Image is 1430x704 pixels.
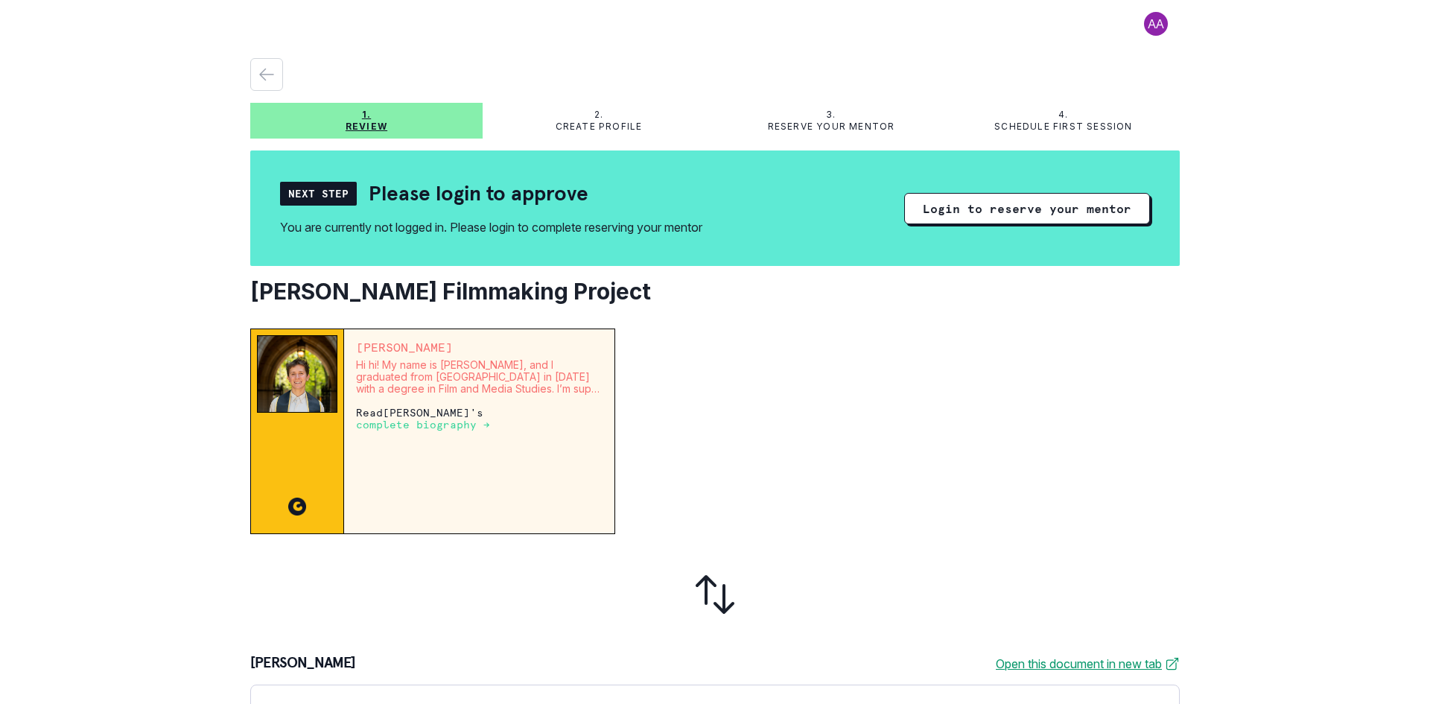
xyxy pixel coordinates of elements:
h2: Please login to approve [369,180,588,206]
h2: [PERSON_NAME] Filmmaking Project [250,278,1180,305]
p: 1. [362,109,371,121]
p: Review [346,121,387,133]
p: 4. [1058,109,1068,121]
a: complete biography → [356,418,490,431]
p: Hi hi! My name is [PERSON_NAME], and I graduated from [GEOGRAPHIC_DATA] in [DATE] with a degree i... [356,359,603,395]
p: Reserve your mentor [768,121,895,133]
button: Login to reserve your mentor [904,193,1150,224]
p: [PERSON_NAME] [250,655,356,673]
p: Read [PERSON_NAME] 's [356,407,603,431]
p: complete biography → [356,419,490,431]
p: 3. [826,109,836,121]
div: You are currently not logged in. Please login to complete reserving your mentor [280,218,702,236]
p: Schedule first session [994,121,1132,133]
a: Open this document in new tab [996,655,1180,673]
img: CC image [288,498,306,516]
button: profile picture [1132,12,1180,36]
p: Create profile [556,121,643,133]
p: 2. [594,109,603,121]
div: Next Step [280,182,357,206]
p: [PERSON_NAME] [356,341,603,353]
img: Mentor Image [257,335,337,413]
